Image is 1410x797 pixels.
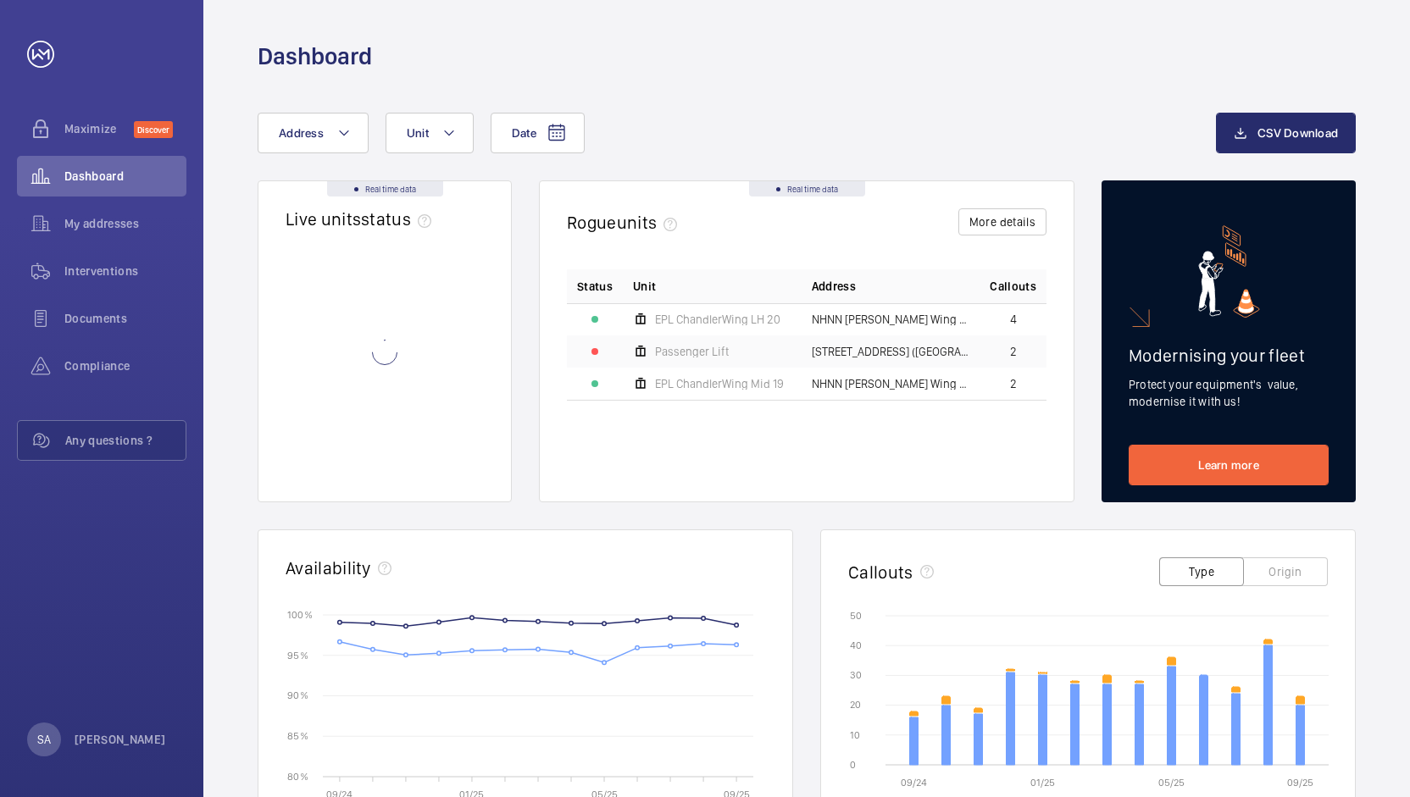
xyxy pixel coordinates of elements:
button: Type [1159,557,1244,586]
img: marketing-card.svg [1198,225,1260,318]
span: Callouts [990,278,1036,295]
h2: Rogue [567,212,684,233]
text: 09/25 [1287,777,1313,789]
button: CSV Download [1216,113,1356,153]
button: Origin [1243,557,1328,586]
span: Compliance [64,357,186,374]
h2: Modernising your fleet [1129,345,1329,366]
text: 20 [850,699,861,711]
button: More details [958,208,1046,235]
span: Discover [134,121,173,138]
span: EPL ChandlerWing Mid 19 [655,378,784,390]
span: 2 [1010,346,1017,357]
span: Maximize [64,120,134,137]
div: Real time data [327,181,443,196]
h2: Availability [286,557,371,578]
text: 0 [850,759,856,771]
span: Passenger Lift [655,346,729,357]
span: Unit [407,126,429,140]
span: Unit [633,278,656,295]
span: Address [279,126,324,140]
text: 80 % [287,770,308,782]
a: Learn more [1129,445,1329,485]
p: Protect your equipment's value, modernise it with us! [1129,376,1329,410]
span: Documents [64,310,186,327]
p: SA [37,731,51,748]
span: status [361,208,438,230]
text: 10 [850,729,860,741]
h1: Dashboard [258,41,372,72]
span: 4 [1010,313,1017,325]
text: 40 [850,639,862,651]
text: 30 [850,669,862,681]
text: 95 % [287,649,308,661]
text: 05/25 [1158,777,1185,789]
p: Status [577,278,613,295]
text: 01/25 [1030,777,1055,789]
p: [PERSON_NAME] [75,731,166,748]
span: Address [812,278,856,295]
div: Real time data [749,181,865,196]
span: NHNN [PERSON_NAME] Wing - [GEOGRAPHIC_DATA][PERSON_NAME], [STREET_ADDRESS], [812,378,970,390]
button: Date [491,113,585,153]
button: Unit [386,113,474,153]
span: Date [512,126,536,140]
text: 90 % [287,689,308,701]
text: 50 [850,610,862,622]
text: 85 % [287,730,308,742]
text: 09/24 [901,777,927,789]
span: NHNN [PERSON_NAME] Wing - [GEOGRAPHIC_DATA][PERSON_NAME], [STREET_ADDRESS], [812,313,970,325]
span: My addresses [64,215,186,232]
span: Interventions [64,263,186,280]
button: Address [258,113,369,153]
span: units [617,212,685,233]
h2: Live units [286,208,438,230]
text: 100 % [287,608,313,620]
span: EPL ChandlerWing LH 20 [655,313,780,325]
span: 2 [1010,378,1017,390]
span: Dashboard [64,168,186,185]
span: [STREET_ADDRESS] ([GEOGRAPHIC_DATA]) [STREET_ADDRESS], [812,346,970,357]
span: Any questions ? [65,432,186,449]
h2: Callouts [848,562,913,583]
span: CSV Download [1257,126,1338,140]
